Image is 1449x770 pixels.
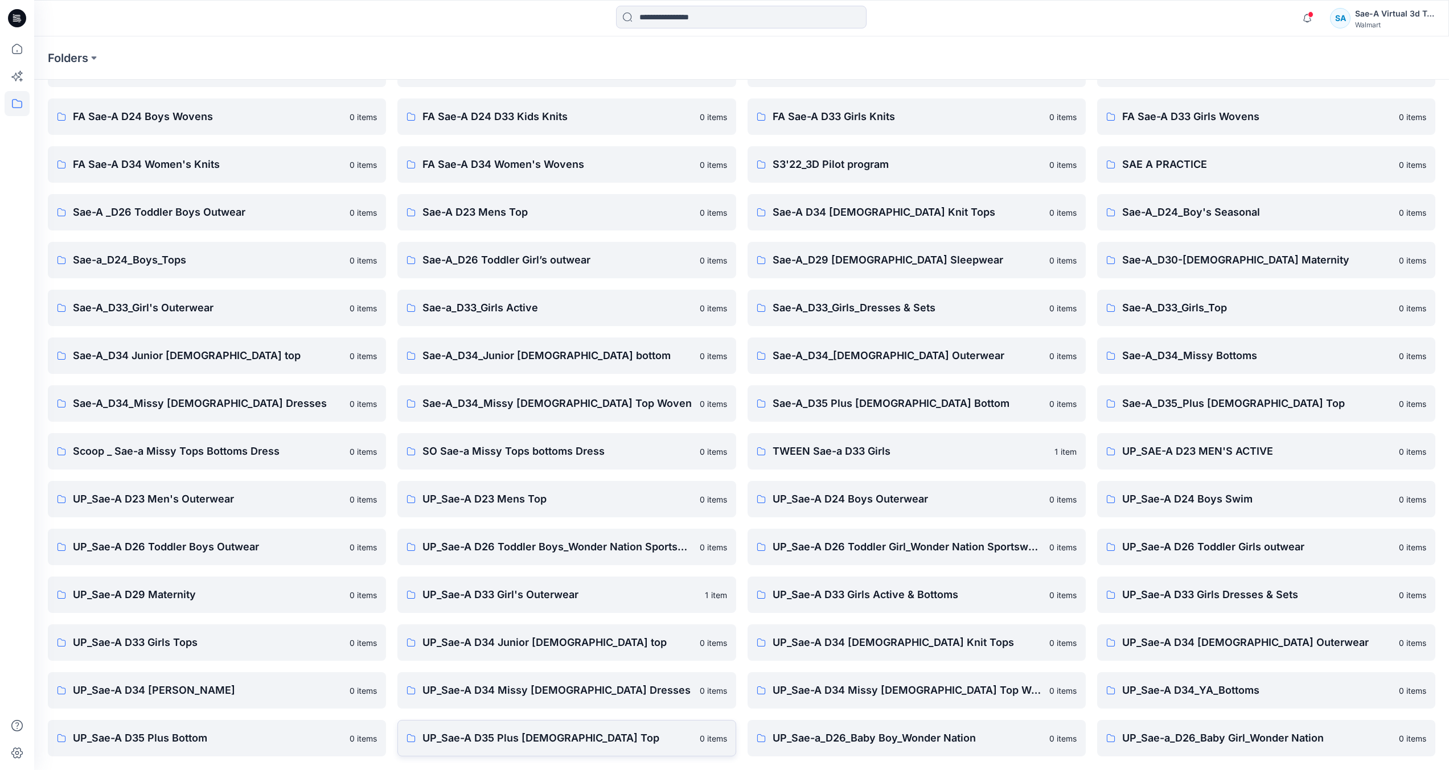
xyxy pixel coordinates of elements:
a: UP_Sae-A D34_YA_Bottoms0 items [1097,672,1435,709]
a: UP_Sae-A D29 Maternity0 items [48,577,386,613]
p: 0 items [350,207,377,219]
p: 0 items [1399,111,1426,123]
p: 0 items [350,350,377,362]
p: Sae-A_D34_Junior [DEMOGRAPHIC_DATA] bottom [422,348,692,364]
a: FA Sae-A D24 Boys Wovens0 items [48,98,386,135]
a: FA Sae-A D34 Women's Wovens0 items [397,146,736,183]
a: Sae-A_D34_[DEMOGRAPHIC_DATA] Outerwear0 items [748,337,1086,374]
p: Sae-A_D35 Plus [DEMOGRAPHIC_DATA] Bottom [773,396,1042,411]
a: Sae-A _D26 Toddler Boys Outwear0 items [48,194,386,230]
p: 0 items [1049,541,1077,553]
p: UP_Sae-A D24 Boys Swim [1122,491,1392,507]
p: 0 items [700,446,727,458]
a: Sae-A_D26 Toddler Girl’s outwear0 items [397,242,736,278]
p: 0 items [1049,685,1077,697]
p: Scoop _ Sae-a Missy Tops Bottoms Dress [73,443,343,459]
p: 0 items [350,541,377,553]
p: TWEEN Sae-a D33 Girls [773,443,1048,459]
p: 0 items [1399,589,1426,601]
a: TWEEN Sae-a D33 Girls1 item [748,433,1086,470]
a: Sae-A_D35_Plus [DEMOGRAPHIC_DATA] Top0 items [1097,385,1435,422]
p: UP_Sae-A D23 Mens Top [422,491,692,507]
p: 0 items [350,111,377,123]
p: SO Sae-a Missy Tops bottoms Dress [422,443,692,459]
a: Sae-A D23 Mens Top0 items [397,194,736,230]
p: Sae-A_D34_Missy [DEMOGRAPHIC_DATA] Top Woven [422,396,692,411]
p: UP_Sae-A D34 Missy [DEMOGRAPHIC_DATA] Top Woven [773,682,1042,698]
a: UP_Sae-A D34 [DEMOGRAPHIC_DATA] Knit Tops0 items [748,624,1086,661]
p: 0 items [1049,159,1077,171]
p: 0 items [350,446,377,458]
p: Sae-A_D34_Missy Bottoms [1122,348,1392,364]
p: 0 items [700,732,727,744]
p: UP_Sae-A D26 Toddler Girl_Wonder Nation Sportswear [773,539,1042,555]
a: SAE A PRACTICE0 items [1097,146,1435,183]
p: 0 items [1399,254,1426,266]
a: Sae-A D34 [DEMOGRAPHIC_DATA] Knit Tops0 items [748,194,1086,230]
p: 0 items [350,493,377,505]
a: UP_Sae-A D24 Boys Swim0 items [1097,481,1435,517]
p: 0 items [1049,302,1077,314]
p: Sae-A_D34 Junior [DEMOGRAPHIC_DATA] top [73,348,343,364]
a: UP_Sae-a_D26_Baby Boy_Wonder Nation0 items [748,720,1086,756]
p: 0 items [700,159,727,171]
a: Sae-A_D34_Missy [DEMOGRAPHIC_DATA] Top Woven0 items [397,385,736,422]
p: 0 items [350,398,377,410]
p: Sae-A_D33_Girl's Outerwear [73,300,343,316]
a: UP_Sae-A D23 Mens Top0 items [397,481,736,517]
div: Walmart [1355,20,1435,29]
p: 0 items [1399,685,1426,697]
a: UP_Sae-A D33 Girls Tops0 items [48,624,386,661]
a: UP_Sae-a_D26_Baby Girl_Wonder Nation0 items [1097,720,1435,756]
p: 0 items [700,350,727,362]
a: UP_Sae-A D26 Toddler Girls outwear0 items [1097,529,1435,565]
p: UP_Sae-A D23 Men's Outerwear [73,491,343,507]
p: Sae-A_D34_[DEMOGRAPHIC_DATA] Outerwear [773,348,1042,364]
p: UP_Sae-A D24 Boys Outerwear [773,491,1042,507]
a: UP_SAE-A D23 MEN'S ACTIVE0 items [1097,433,1435,470]
a: Sae-A_D30-[DEMOGRAPHIC_DATA] Maternity0 items [1097,242,1435,278]
p: UP_Sae-A D33 Girls Active & Bottoms [773,587,1042,603]
p: 0 items [700,637,727,649]
p: FA Sae-A D24 D33 Kids Knits [422,109,692,125]
a: UP_Sae-A D34 Missy [DEMOGRAPHIC_DATA] Top Woven0 items [748,672,1086,709]
p: Sae-A_D34_Missy [DEMOGRAPHIC_DATA] Dresses [73,396,343,411]
a: Sae-a_D33_Girls Active0 items [397,290,736,326]
p: Sae-A_D24_Boy's Seasonal [1122,204,1392,220]
p: 0 items [350,254,377,266]
p: Folders [48,50,88,66]
p: 0 items [1049,207,1077,219]
a: UP_Sae-A D34 Junior [DEMOGRAPHIC_DATA] top0 items [397,624,736,661]
a: Sae-A_D34_Missy [DEMOGRAPHIC_DATA] Dresses0 items [48,385,386,422]
p: Sae-a_D24_Boys_Tops [73,252,343,268]
p: FA Sae-A D33 Girls Wovens [1122,109,1392,125]
p: Sae-A_D33_Girls_Dresses & Sets [773,300,1042,316]
a: Sae-A_D29 [DEMOGRAPHIC_DATA] Sleepwear0 items [748,242,1086,278]
p: 0 items [1399,541,1426,553]
p: 0 items [350,685,377,697]
p: 1 item [1054,446,1077,458]
a: UP_Sae-A D26 Toddler Boys_Wonder Nation Sportswear0 items [397,529,736,565]
a: UP_Sae-A D33 Girls Dresses & Sets0 items [1097,577,1435,613]
a: UP_Sae-A D34 [DEMOGRAPHIC_DATA] Outerwear0 items [1097,624,1435,661]
p: UP_Sae-A D26 Toddler Boys Outwear [73,539,343,555]
p: S3'22_3D Pilot program [773,157,1042,172]
p: UP_Sae-A D34 [DEMOGRAPHIC_DATA] Outerwear [1122,635,1392,650]
p: 0 items [700,541,727,553]
p: 0 items [350,637,377,649]
p: 0 items [1049,637,1077,649]
p: UP_Sae-A D33 Girls Tops [73,635,343,650]
a: Sae-A_D35 Plus [DEMOGRAPHIC_DATA] Bottom0 items [748,385,1086,422]
p: UP_Sae-a_D26_Baby Boy_Wonder Nation [773,730,1042,746]
p: UP_SAE-A D23 MEN'S ACTIVE [1122,443,1392,459]
p: 0 items [1049,493,1077,505]
p: UP_Sae-A D34 [DEMOGRAPHIC_DATA] Knit Tops [773,635,1042,650]
p: UP_Sae-A D34_YA_Bottoms [1122,682,1392,698]
div: SA [1330,8,1351,28]
p: Sae-A_D35_Plus [DEMOGRAPHIC_DATA] Top [1122,396,1392,411]
a: UP_Sae-A D35 Plus [DEMOGRAPHIC_DATA] Top0 items [397,720,736,756]
a: Sae-a_D24_Boys_Tops0 items [48,242,386,278]
a: SO Sae-a Missy Tops bottoms Dress0 items [397,433,736,470]
p: Sae-A_D29 [DEMOGRAPHIC_DATA] Sleepwear [773,252,1042,268]
p: 0 items [1399,446,1426,458]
